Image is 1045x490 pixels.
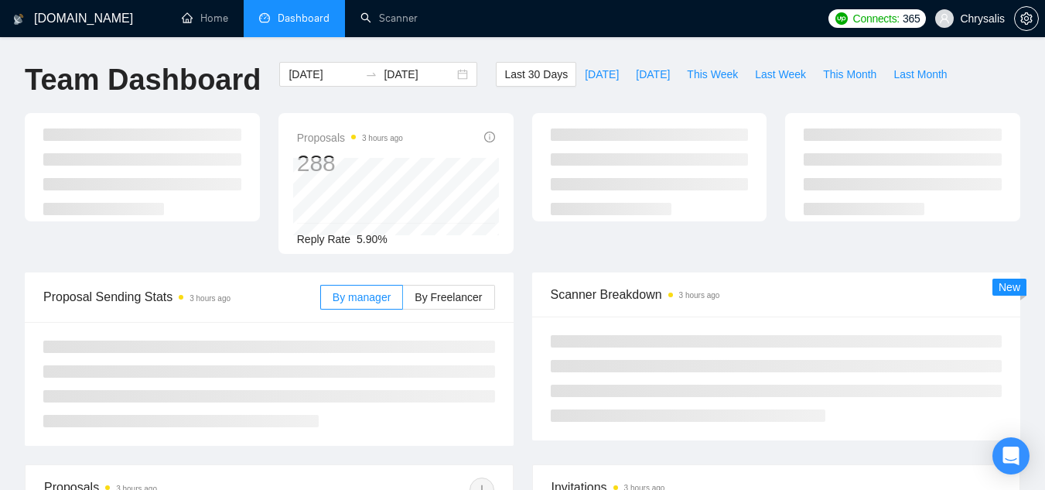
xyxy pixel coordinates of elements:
[259,12,270,23] span: dashboard
[297,149,403,178] div: 288
[297,128,403,147] span: Proposals
[190,294,231,303] time: 3 hours ago
[814,62,885,87] button: This Month
[679,291,720,300] time: 3 hours ago
[278,12,330,25] span: Dashboard
[1015,12,1038,25] span: setting
[746,62,814,87] button: Last Week
[835,12,848,25] img: upwork-logo.png
[504,66,568,83] span: Last 30 Days
[333,291,391,303] span: By manager
[885,62,955,87] button: Last Month
[362,134,403,142] time: 3 hours ago
[678,62,746,87] button: This Week
[585,66,619,83] span: [DATE]
[853,10,900,27] span: Connects:
[903,10,920,27] span: 365
[636,66,670,83] span: [DATE]
[893,66,947,83] span: Last Month
[13,7,24,32] img: logo
[365,68,377,81] span: swap-right
[484,132,495,142] span: info-circle
[992,437,1030,475] div: Open Intercom Messenger
[627,62,678,87] button: [DATE]
[289,66,359,83] input: Start date
[360,12,418,25] a: searchScanner
[939,13,950,24] span: user
[999,281,1020,293] span: New
[357,233,388,245] span: 5.90%
[551,285,1002,304] span: Scanner Breakdown
[297,233,350,245] span: Reply Rate
[576,62,627,87] button: [DATE]
[365,68,377,81] span: to
[823,66,876,83] span: This Month
[687,66,738,83] span: This Week
[182,12,228,25] a: homeHome
[755,66,806,83] span: Last Week
[25,62,261,98] h1: Team Dashboard
[43,287,320,307] span: Proposal Sending Stats
[1014,12,1039,25] a: setting
[415,291,482,303] span: By Freelancer
[384,66,454,83] input: End date
[496,62,576,87] button: Last 30 Days
[1014,6,1039,31] button: setting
